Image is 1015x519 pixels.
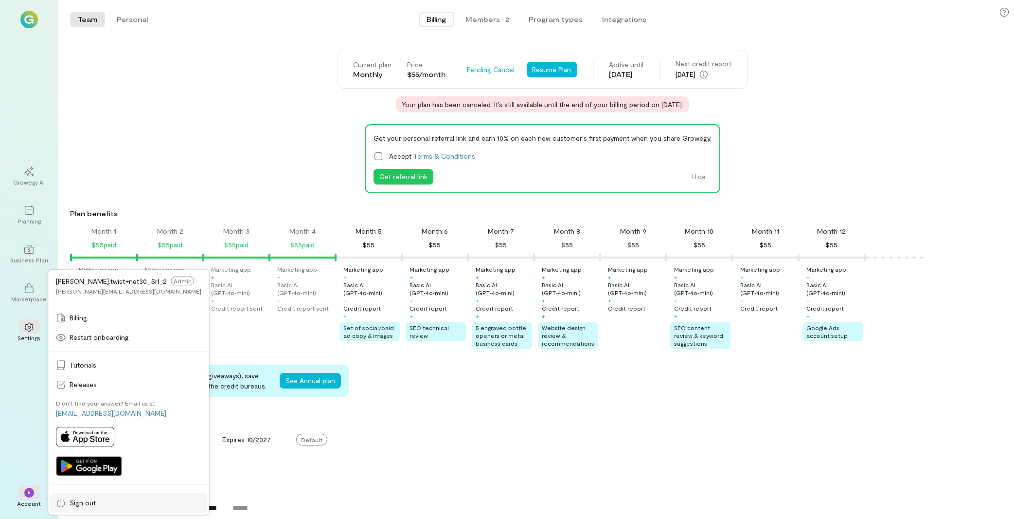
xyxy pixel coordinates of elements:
button: Integrations [595,12,655,27]
button: Get referral link [374,169,433,185]
a: Restart onboarding [50,328,207,347]
div: Credit report [410,304,447,312]
div: Credit report [674,304,712,312]
div: + [476,312,479,320]
div: + [542,297,545,304]
div: Basic AI (GPT‑4o‑mini) [343,281,400,297]
div: Get your personal referral link and earn 10% on each new customer's first payment when you share ... [374,133,712,143]
button: Hide [686,169,712,185]
span: Google Ads account setup [806,324,848,339]
div: Plan benefits [70,209,1011,219]
img: Get it on Google Play [56,456,122,476]
span: Tutorials [70,360,96,370]
a: Terms & Conditions [413,152,475,160]
div: + [608,273,611,281]
div: + [806,273,810,281]
div: Month 10 [685,226,714,236]
button: Billing [419,12,454,27]
a: Billing [50,308,207,328]
div: Marketing app [674,265,714,273]
div: Marketing app [542,265,582,273]
a: Releases [50,375,207,394]
div: + [343,312,347,320]
div: Month 2 [157,226,183,236]
div: + [542,312,545,320]
div: + [608,297,611,304]
span: Admin [171,277,194,285]
div: Marketing app [476,265,516,273]
div: Month 3 [223,226,249,236]
div: Settings [18,334,41,342]
div: Month 12 [818,226,846,236]
div: Basic AI (GPT‑4o‑mini) [476,281,532,297]
button: Members · 2 [458,12,517,27]
button: See Annual plan [280,373,341,389]
div: + [410,297,413,304]
div: Basic AI (GPT‑4o‑mini) [277,281,334,297]
div: Month 5 [356,226,382,236]
div: + [476,273,479,281]
div: + [740,297,744,304]
a: Business Plan [12,237,47,272]
div: $55 [694,239,705,251]
div: + [542,273,545,281]
div: Credit report [476,304,513,312]
div: $55 paid [290,239,315,251]
div: Account [18,500,41,507]
div: Members · 2 [466,15,510,24]
div: + [211,273,214,281]
div: Month 6 [422,226,448,236]
div: Credit report [542,304,579,312]
span: Restart onboarding [70,333,129,342]
div: Credit report [806,304,844,312]
div: Basic AI (GPT‑4o‑mini) [608,281,664,297]
div: Credit report sent [277,304,329,312]
a: Growegy AI [12,159,47,194]
div: Planning [18,217,41,225]
span: Releases [70,380,97,389]
div: Month 4 [289,226,316,236]
div: + [410,273,413,281]
div: Marketing app [806,265,846,273]
div: + [410,312,413,320]
div: $55 paid [92,239,116,251]
a: Settings [12,315,47,350]
a: [EMAIL_ADDRESS][DOMAIN_NAME] [56,409,166,417]
div: Marketing app [740,265,780,273]
div: + [806,297,810,304]
div: Active until [609,60,644,70]
div: $55 [826,239,837,251]
a: Planning [12,198,47,233]
div: + [277,297,281,304]
div: Basic AI (GPT‑4o‑mini) [542,281,598,297]
div: $55 [495,239,507,251]
div: Growegy AI [14,178,45,186]
div: + [740,273,744,281]
span: Sign out [70,498,96,508]
div: Credit report sent [211,304,263,312]
button: Program types [521,12,591,27]
div: Basic AI (GPT‑4o‑mini) [740,281,797,297]
div: Marketing app [79,265,119,273]
div: Credit report [740,304,778,312]
div: Basic AI (GPT‑4o‑mini) [410,281,466,297]
span: Accept [389,151,475,161]
div: $55 paid [158,239,182,251]
div: Pending Cancel [462,62,521,77]
div: Next credit report [676,59,732,69]
span: Website design review & recommendations [542,324,594,347]
span: Billing [70,313,87,323]
div: Payment methods [70,412,917,422]
span: SEO content review & keyword suggestions [674,324,723,347]
div: $55 [561,239,573,251]
button: Resume Plan [527,62,577,77]
div: $55 [627,239,639,251]
div: + [277,273,281,281]
div: Marketing app [608,265,648,273]
span: Pending Cancel [467,65,515,74]
div: + [806,312,810,320]
button: Team [70,12,105,27]
div: Current plan [354,60,392,70]
a: Tutorials [50,355,207,375]
div: Month 1 [92,226,117,236]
